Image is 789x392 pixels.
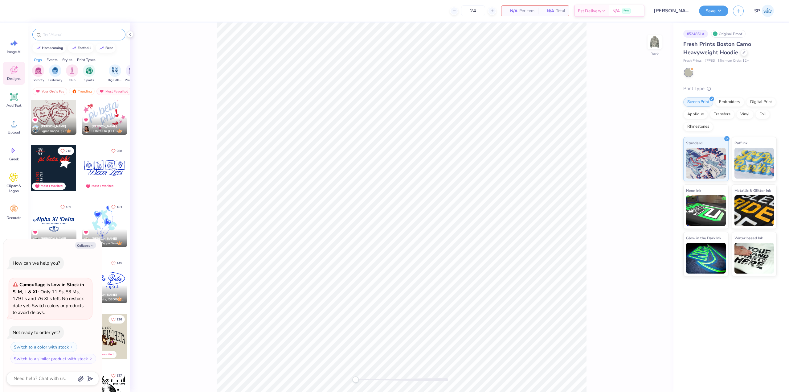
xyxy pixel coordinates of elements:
[66,64,78,83] div: filter for Club
[96,43,116,53] button: bear
[41,124,66,129] span: [PERSON_NAME]
[686,195,726,226] img: Neon Ink
[683,58,701,64] span: Fresh Prints
[83,64,95,83] div: filter for Sports
[683,30,708,38] div: # 524851A
[108,371,125,380] button: Like
[99,89,104,93] img: most_fav.gif
[117,206,122,209] span: 163
[108,315,125,324] button: Like
[92,241,125,246] span: Kappa Kappa Gamma, [GEOGRAPHIC_DATA]
[48,64,62,83] button: filter button
[651,51,659,57] div: Back
[754,7,760,14] span: SP
[734,140,747,146] span: Puff Ink
[705,58,715,64] span: # FP83
[108,203,125,211] button: Like
[41,237,66,241] span: [PERSON_NAME]
[75,242,96,249] button: Collapse
[612,8,620,14] span: N/A
[129,67,136,74] img: Parent's Weekend Image
[683,110,708,119] div: Applique
[72,46,76,50] img: trend_line.gif
[48,64,62,83] div: filter for Fraternity
[734,187,771,194] span: Metallic & Glitter Ink
[58,147,74,155] button: Like
[108,64,122,83] button: filter button
[69,67,76,74] img: Club Image
[108,147,125,155] button: Like
[9,157,19,162] span: Greek
[746,97,776,107] div: Digital Print
[77,57,96,63] div: Print Types
[710,110,734,119] div: Transfers
[32,43,66,53] button: homecoming
[686,243,726,274] img: Glow in the Dark Ink
[86,67,93,74] img: Sports Image
[89,357,93,361] img: Switch to a similar product with stock
[72,89,77,93] img: trending.gif
[734,243,774,274] img: Water based Ink
[519,8,534,14] span: Per Item
[736,110,754,119] div: Vinyl
[117,374,122,377] span: 127
[41,129,74,134] span: Sigma Kappa, [GEOGRAPHIC_DATA]
[755,110,770,119] div: Foil
[68,43,94,53] button: football
[78,46,91,50] div: football
[47,57,58,63] div: Events
[505,8,517,14] span: N/A
[35,89,40,93] img: most_fav.gif
[117,318,122,321] span: 136
[734,195,774,226] img: Metallic & Glitter Ink
[92,124,117,129] span: [PERSON_NAME]
[117,262,122,265] span: 145
[36,46,41,50] img: trend_line.gif
[92,129,125,134] span: Pi Beta Phi, [GEOGRAPHIC_DATA][US_STATE]
[62,57,72,63] div: Styles
[92,237,117,241] span: [PERSON_NAME]
[99,46,104,50] img: trend_line.gif
[10,342,77,352] button: Switch to a color with stock
[125,64,139,83] button: filter button
[13,260,60,266] div: How can we help you?
[686,140,702,146] span: Standard
[58,203,74,211] button: Like
[686,235,721,241] span: Glow in the Dark Ink
[112,67,118,74] img: Big Little Reveal Image
[715,97,744,107] div: Embroidery
[6,215,21,220] span: Decorate
[92,293,117,297] span: [PERSON_NAME]
[711,30,746,38] div: Original Proof
[649,5,694,17] input: Untitled Design
[699,6,728,16] button: Save
[578,8,601,14] span: Est. Delivery
[83,64,95,83] button: filter button
[32,64,44,83] div: filter for Sorority
[66,64,78,83] button: filter button
[8,130,20,135] span: Upload
[686,187,701,194] span: Neon Ink
[556,8,565,14] span: Total
[751,5,777,17] a: SP
[108,259,125,267] button: Like
[32,64,44,83] button: filter button
[92,352,113,357] div: Most Favorited
[70,345,74,349] img: Switch to a color with stock
[125,78,139,83] span: Parent's Weekend
[718,58,749,64] span: Minimum Order: 12 +
[66,206,71,209] span: 169
[34,57,42,63] div: Orgs
[52,67,59,74] img: Fraternity Image
[108,64,122,83] div: filter for Big Little Reveal
[69,78,76,83] span: Club
[35,67,42,74] img: Sorority Image
[125,64,139,83] div: filter for Parent's Weekend
[4,184,24,193] span: Clipart & logos
[69,88,95,95] div: Trending
[41,184,63,188] div: Most Favorited
[13,282,84,295] strong: Camouflage is Low in Stock in S, M, L & XL
[33,78,44,83] span: Sorority
[105,46,113,50] div: bear
[7,49,21,54] span: Image AI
